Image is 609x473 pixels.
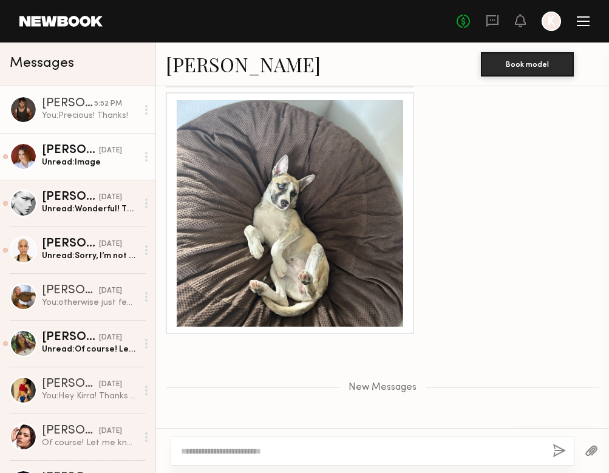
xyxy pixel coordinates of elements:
div: [PERSON_NAME] [42,285,99,297]
div: Unread: Wonderful! Thank you so much! [42,203,137,215]
div: [DATE] [99,332,122,344]
div: [PERSON_NAME] [42,378,99,390]
div: [DATE] [99,285,122,297]
div: [PERSON_NAME] [42,191,99,203]
div: Unread: Image [42,157,137,168]
div: [DATE] [99,145,122,157]
a: K [542,12,561,31]
div: [DATE] [99,426,122,437]
div: You: Hey Kirra! Thanks for submitting to the Simply Protein job! Can you send over a pic of your ... [42,390,137,402]
div: [PERSON_NAME] [42,425,99,437]
button: Book model [481,52,574,77]
div: [DATE] [99,239,122,250]
div: You: otherwise just feel free to text me! :) [42,297,137,308]
div: 5:52 PM [94,98,122,110]
div: [PERSON_NAME] [42,238,99,250]
a: [PERSON_NAME] [166,51,321,77]
div: Unread: Sorry, I’m not sure how to send videos on here [42,250,137,262]
div: [DATE] [99,192,122,203]
div: Unread: Of course! Let me know if you need anything else :) [42,344,137,355]
span: New Messages [349,383,417,393]
div: Of course! Let me know if you need anything else [42,437,137,449]
div: [PERSON_NAME] [42,332,99,344]
div: [PERSON_NAME] [42,145,99,157]
a: Book model [481,58,574,69]
div: You: Precious! Thanks! [42,110,137,121]
div: [PERSON_NAME] [42,98,94,110]
span: Messages [10,56,74,70]
div: [DATE] [99,379,122,390]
